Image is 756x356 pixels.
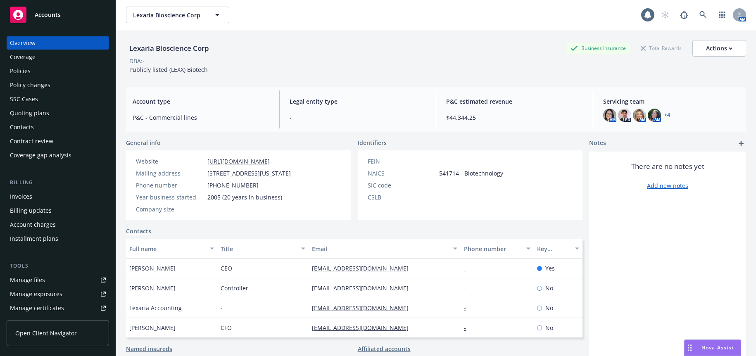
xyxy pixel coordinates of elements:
[7,149,109,162] a: Coverage gap analysis
[7,78,109,92] a: Policy changes
[10,36,36,50] div: Overview
[126,239,217,259] button: Full name
[312,324,415,332] a: [EMAIL_ADDRESS][DOMAIN_NAME]
[464,244,521,253] div: Phone number
[10,204,52,217] div: Billing updates
[7,93,109,106] a: SSC Cases
[129,66,208,74] span: Publicly listed (LEXX) Biotech
[10,287,62,301] div: Manage exposures
[10,78,50,92] div: Policy changes
[309,239,461,259] button: Email
[618,109,631,122] img: photo
[589,138,606,148] span: Notes
[545,323,553,332] span: No
[736,138,746,148] a: add
[439,181,441,190] span: -
[10,190,32,203] div: Invoices
[684,339,741,356] button: Nova Assist
[129,244,205,253] div: Full name
[603,97,740,106] span: Servicing team
[7,262,109,270] div: Tools
[631,161,704,171] span: There are no notes yet
[7,273,109,287] a: Manage files
[439,157,441,166] span: -
[676,7,692,23] a: Report a Bug
[129,304,182,312] span: Lexaria Accounting
[537,244,570,253] div: Key contact
[714,7,730,23] a: Switch app
[207,169,291,178] span: [STREET_ADDRESS][US_STATE]
[633,109,646,122] img: photo
[545,284,553,292] span: No
[10,232,58,245] div: Installment plans
[7,135,109,148] a: Contract review
[7,178,109,187] div: Billing
[358,344,411,353] a: Affiliated accounts
[129,284,176,292] span: [PERSON_NAME]
[685,340,695,356] div: Drag to move
[35,12,61,18] span: Accounts
[136,205,204,214] div: Company size
[446,97,583,106] span: P&C estimated revenue
[7,218,109,231] a: Account charges
[657,7,673,23] a: Start snowing
[7,107,109,120] a: Quoting plans
[358,138,387,147] span: Identifiers
[10,93,38,106] div: SSC Cases
[133,11,204,19] span: Lexaria Bioscience Corp
[439,193,441,202] span: -
[221,323,232,332] span: CFO
[10,301,64,315] div: Manage certificates
[7,301,109,315] a: Manage certificates
[10,218,56,231] div: Account charges
[136,169,204,178] div: Mailing address
[129,264,176,273] span: [PERSON_NAME]
[464,284,473,292] a: -
[701,344,734,351] span: Nova Assist
[10,135,53,148] div: Contract review
[368,169,436,178] div: NAICS
[312,264,415,272] a: [EMAIL_ADDRESS][DOMAIN_NAME]
[129,57,145,65] div: DBA: -
[464,304,473,312] a: -
[15,329,77,337] span: Open Client Navigator
[464,324,473,332] a: -
[446,113,583,122] span: $44,344.25
[439,169,503,178] span: 541714 - Biotechnology
[290,97,426,106] span: Legal entity type
[10,50,36,64] div: Coverage
[545,304,553,312] span: No
[7,121,109,134] a: Contacts
[695,7,711,23] a: Search
[368,181,436,190] div: SIC code
[545,264,555,273] span: Yes
[221,244,296,253] div: Title
[312,304,415,312] a: [EMAIL_ADDRESS][DOMAIN_NAME]
[136,157,204,166] div: Website
[126,344,172,353] a: Named insureds
[7,50,109,64] a: Coverage
[647,181,688,190] a: Add new notes
[7,287,109,301] a: Manage exposures
[10,121,34,134] div: Contacts
[207,181,259,190] span: [PHONE_NUMBER]
[7,204,109,217] a: Billing updates
[136,193,204,202] div: Year business started
[368,157,436,166] div: FEIN
[133,97,269,106] span: Account type
[126,138,161,147] span: General info
[461,239,534,259] button: Phone number
[566,43,630,53] div: Business Insurance
[126,43,212,54] div: Lexaria Bioscience Corp
[221,304,223,312] span: -
[10,64,31,78] div: Policies
[7,190,109,203] a: Invoices
[7,64,109,78] a: Policies
[648,109,661,122] img: photo
[534,239,582,259] button: Key contact
[664,113,670,118] a: +4
[637,43,686,53] div: Total Rewards
[126,7,229,23] button: Lexaria Bioscience Corp
[7,3,109,26] a: Accounts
